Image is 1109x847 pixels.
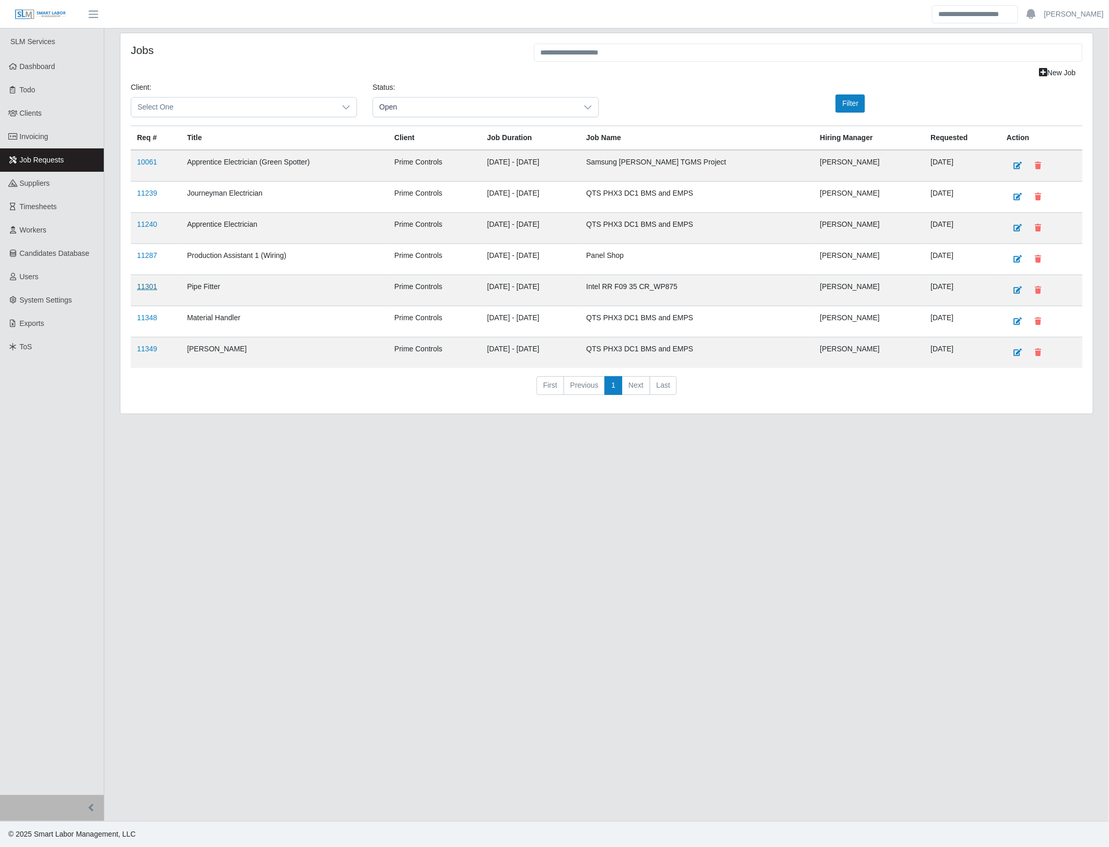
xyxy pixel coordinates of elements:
td: [DATE] [924,213,1001,244]
nav: pagination [131,376,1083,403]
span: Candidates Database [20,249,90,257]
td: Production Assistant 1 (Wiring) [181,244,388,275]
td: [DATE] - [DATE] [481,150,580,182]
span: Workers [20,226,47,234]
th: Job Name [580,126,814,151]
span: Dashboard [20,62,56,71]
span: Suppliers [20,179,50,187]
a: 11301 [137,282,157,291]
button: Filter [836,94,865,113]
span: System Settings [20,296,72,304]
a: New Job [1033,64,1083,82]
td: [DATE] - [DATE] [481,244,580,275]
td: [DATE] [924,275,1001,306]
td: Journeyman Electrician [181,182,388,213]
th: Action [1001,126,1083,151]
td: Prime Controls [388,306,481,337]
th: Client [388,126,481,151]
span: Timesheets [20,202,57,211]
td: QTS PHX3 DC1 BMS and EMPS [580,337,814,368]
td: [DATE] - [DATE] [481,213,580,244]
td: QTS PHX3 DC1 BMS and EMPS [580,182,814,213]
a: 11239 [137,189,157,197]
td: Intel RR F09 35 CR_WP875 [580,275,814,306]
td: [DATE] [924,182,1001,213]
td: Apprentice Electrician [181,213,388,244]
span: Todo [20,86,35,94]
td: [DATE] - [DATE] [481,275,580,306]
td: [DATE] [924,244,1001,275]
td: [PERSON_NAME] [181,337,388,368]
th: Title [181,126,388,151]
span: Select One [131,98,336,117]
span: Invoicing [20,132,48,141]
td: [PERSON_NAME] [814,306,924,337]
a: 10061 [137,158,157,166]
td: Prime Controls [388,337,481,368]
td: [DATE] - [DATE] [481,306,580,337]
a: 11240 [137,220,157,228]
a: 11348 [137,313,157,322]
td: [DATE] [924,150,1001,182]
td: Prime Controls [388,275,481,306]
th: Hiring Manager [814,126,924,151]
th: Req # [131,126,181,151]
td: [PERSON_NAME] [814,244,924,275]
h4: Jobs [131,44,518,57]
span: Clients [20,109,42,117]
span: Open [373,98,578,117]
td: [PERSON_NAME] [814,150,924,182]
td: [DATE] [924,306,1001,337]
label: Client: [131,82,152,93]
a: 1 [605,376,622,395]
td: [DATE] - [DATE] [481,337,580,368]
td: Apprentice Electrician (Green Spotter) [181,150,388,182]
span: Exports [20,319,44,327]
td: QTS PHX3 DC1 BMS and EMPS [580,213,814,244]
td: Prime Controls [388,213,481,244]
td: Pipe Fitter [181,275,388,306]
td: Prime Controls [388,182,481,213]
a: 11349 [137,345,157,353]
input: Search [932,5,1018,23]
td: [DATE] - [DATE] [481,182,580,213]
span: SLM Services [10,37,55,46]
a: 11287 [137,251,157,259]
td: [PERSON_NAME] [814,275,924,306]
td: [PERSON_NAME] [814,213,924,244]
td: Panel Shop [580,244,814,275]
td: Prime Controls [388,244,481,275]
td: Prime Controls [388,150,481,182]
a: [PERSON_NAME] [1044,9,1104,20]
td: Material Handler [181,306,388,337]
span: ToS [20,343,32,351]
th: Requested [924,126,1001,151]
td: QTS PHX3 DC1 BMS and EMPS [580,306,814,337]
th: Job Duration [481,126,580,151]
span: © 2025 Smart Labor Management, LLC [8,830,135,838]
img: SLM Logo [15,9,66,20]
td: [PERSON_NAME] [814,337,924,368]
td: Samsung [PERSON_NAME] TGMS Project [580,150,814,182]
td: [DATE] [924,337,1001,368]
span: Job Requests [20,156,64,164]
label: Status: [373,82,395,93]
span: Users [20,272,39,281]
td: [PERSON_NAME] [814,182,924,213]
